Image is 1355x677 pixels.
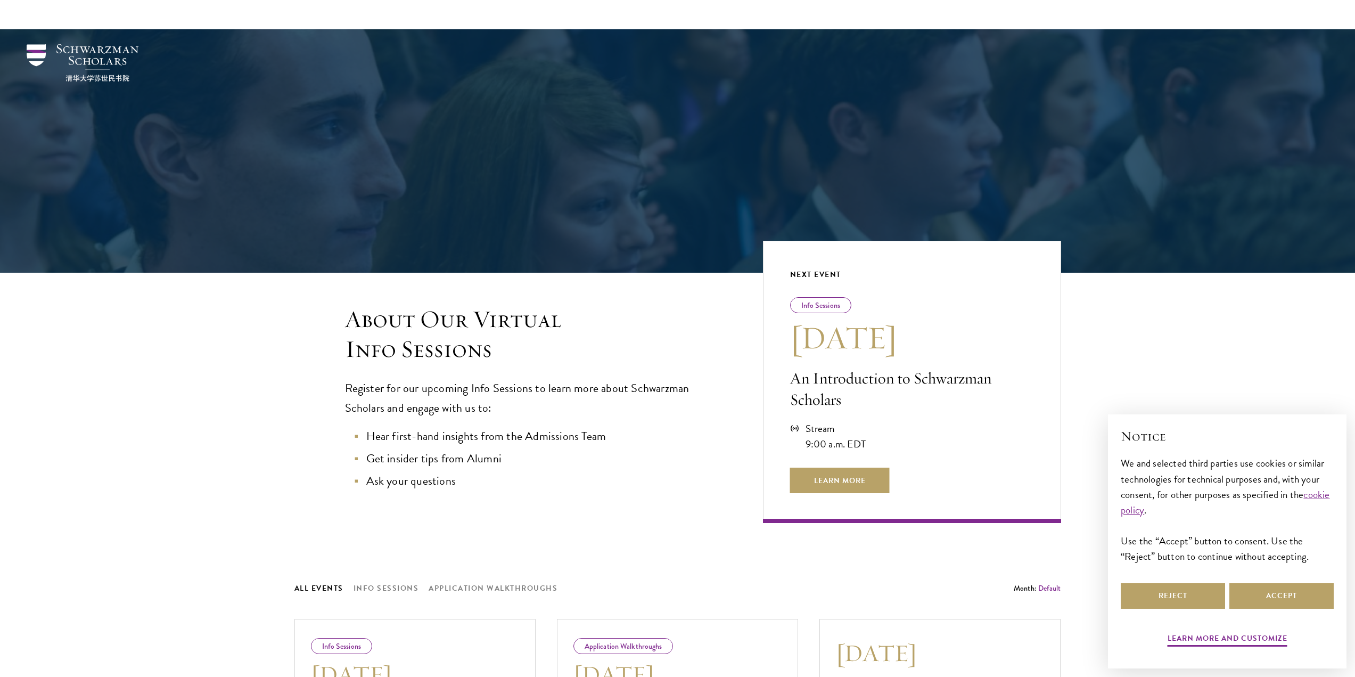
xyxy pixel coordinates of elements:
[573,638,674,654] div: Application Walkthroughs
[345,379,720,418] p: Register for our upcoming Info Sessions to learn more about Schwarzman Scholars and engage with u...
[790,268,1034,281] div: Next Event
[1121,427,1334,445] h2: Notice
[806,421,866,436] div: Stream
[356,427,720,446] li: Hear first-hand insights from the Admissions Team
[790,468,890,493] span: Learn More
[354,582,419,595] button: Info Sessions
[356,471,720,491] li: Ask your questions
[1014,583,1036,593] span: Month:
[27,44,138,81] img: Schwarzman Scholars
[1121,487,1330,518] a: cookie policy
[356,449,720,469] li: Get insider tips from Alumni
[1121,455,1334,564] div: We and selected third parties use cookies or similar technologies for technical purposes and, wit...
[1038,583,1061,594] button: Default
[1168,632,1287,648] button: Learn more and customize
[311,638,372,654] div: Info Sessions
[345,305,720,364] h3: About Our Virtual Info Sessions
[790,368,1034,410] p: An Introduction to Schwarzman Scholars
[1229,583,1334,609] button: Accept
[790,297,851,313] div: Info Sessions
[763,241,1061,523] a: Next Event Info Sessions [DATE] An Introduction to Schwarzman Scholars Stream 9:00 a.m. EDT Learn...
[1121,583,1225,609] button: Reject
[806,436,866,452] div: 9:00 a.m. EDT
[294,582,343,595] button: All Events
[429,582,557,595] button: Application Walkthroughs
[790,319,1034,357] h3: [DATE]
[836,638,1044,668] h3: [DATE]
